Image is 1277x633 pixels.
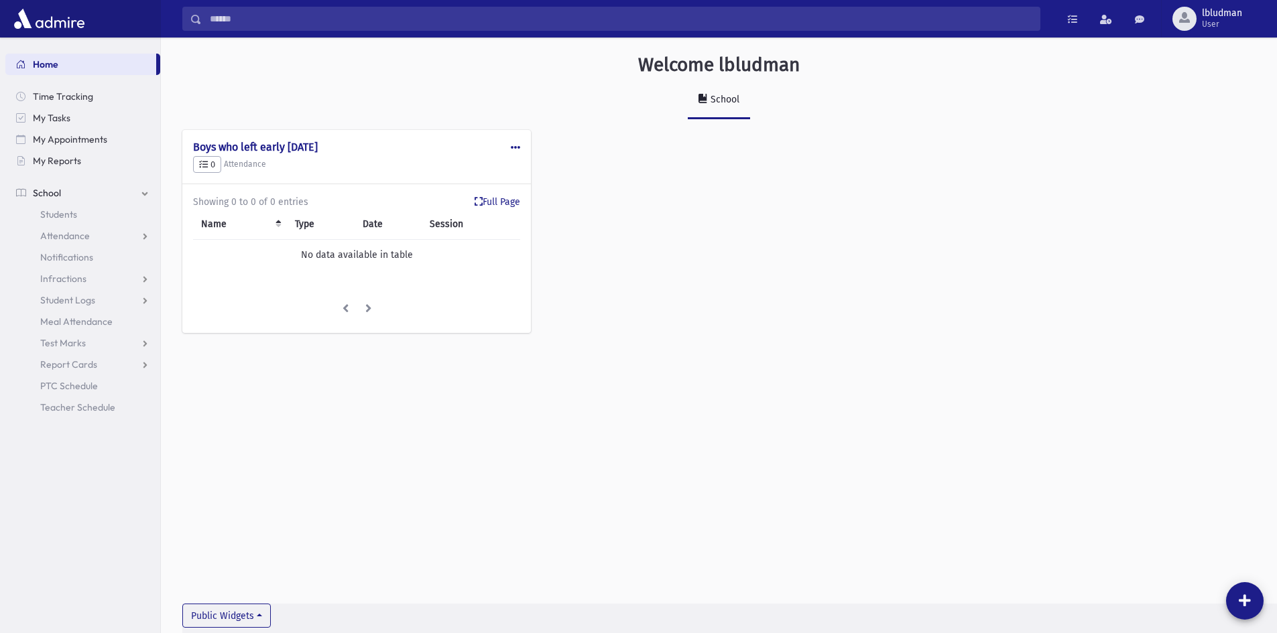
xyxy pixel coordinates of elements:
span: Infractions [40,273,86,285]
a: Attendance [5,225,160,247]
span: Attendance [40,230,90,242]
span: School [33,187,61,199]
div: School [708,94,739,105]
a: Test Marks [5,332,160,354]
a: Infractions [5,268,160,289]
a: Students [5,204,160,225]
h5: Attendance [193,156,520,173]
a: My Tasks [5,107,160,129]
span: Student Logs [40,294,95,306]
a: Report Cards [5,354,160,375]
span: PTC Schedule [40,380,98,392]
button: Public Widgets [182,604,271,628]
span: Meal Attendance [40,315,113,328]
h3: Welcome lbludman [638,54,800,76]
a: Student Logs [5,289,160,311]
span: 0 [199,159,215,169]
a: School [5,182,160,204]
span: lbludman [1202,8,1242,19]
span: My Reports [33,155,81,167]
td: No data available in table [193,240,520,271]
th: Name [193,209,287,240]
th: Date [355,209,422,240]
img: AdmirePro [11,5,88,32]
span: Time Tracking [33,90,93,102]
span: My Tasks [33,112,70,124]
a: My Appointments [5,129,160,150]
th: Type [287,209,355,240]
a: Home [5,54,156,75]
span: Test Marks [40,337,86,349]
a: School [688,82,750,119]
a: Teacher Schedule [5,397,160,418]
span: Notifications [40,251,93,263]
span: Report Cards [40,358,97,370]
a: Notifications [5,247,160,268]
div: Showing 0 to 0 of 0 entries [193,195,520,209]
h4: Boys who left early [DATE] [193,141,520,153]
span: My Appointments [33,133,107,145]
a: Time Tracking [5,86,160,107]
a: PTC Schedule [5,375,160,397]
span: Teacher Schedule [40,401,115,413]
span: Students [40,208,77,220]
a: My Reports [5,150,160,171]
input: Search [202,7,1040,31]
span: User [1202,19,1242,29]
a: Full Page [475,195,520,209]
a: Meal Attendance [5,311,160,332]
span: Home [33,58,58,70]
button: 0 [193,156,221,173]
th: Session [422,209,521,240]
